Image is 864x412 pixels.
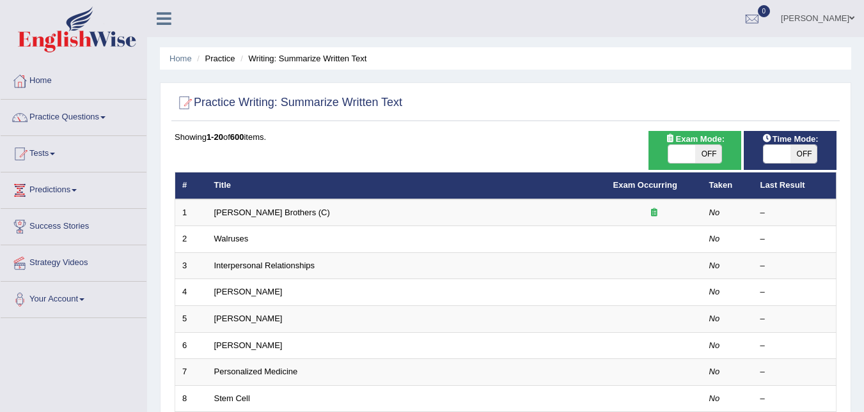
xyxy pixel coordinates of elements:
b: 1-20 [207,132,223,142]
div: Showing of items. [175,131,837,143]
li: Practice [194,52,235,65]
b: 600 [230,132,244,142]
td: 1 [175,199,207,226]
td: 8 [175,385,207,412]
em: No [709,340,720,350]
th: Title [207,172,606,199]
a: Home [1,63,146,95]
em: No [709,287,720,296]
span: 0 [758,5,771,17]
em: No [709,208,720,217]
th: Last Result [753,172,837,199]
td: 6 [175,332,207,359]
em: No [709,261,720,270]
div: – [760,207,829,219]
a: Practice Questions [1,100,146,132]
a: [PERSON_NAME] [214,314,283,323]
td: 5 [175,306,207,333]
div: – [760,233,829,245]
a: Personalized Medicine [214,367,298,376]
div: Show exams occurring in exams [648,131,741,170]
th: Taken [702,172,753,199]
a: Home [169,54,192,63]
a: Your Account [1,282,146,314]
td: 4 [175,279,207,306]
a: Predictions [1,172,146,204]
em: No [709,367,720,376]
a: Tests [1,136,146,168]
a: [PERSON_NAME] [214,340,283,350]
span: Time Mode: [757,132,824,146]
a: [PERSON_NAME] Brothers (C) [214,208,330,217]
a: Exam Occurring [613,180,677,190]
td: 2 [175,226,207,253]
div: – [760,286,829,298]
a: Strategy Videos [1,245,146,277]
div: – [760,340,829,352]
h2: Practice Writing: Summarize Written Text [175,93,402,112]
span: OFF [790,145,817,163]
div: – [760,313,829,325]
td: 3 [175,252,207,279]
a: Stem Cell [214,393,250,403]
span: Exam Mode: [660,132,729,146]
li: Writing: Summarize Written Text [237,52,366,65]
a: Walruses [214,234,249,243]
div: – [760,260,829,272]
td: 7 [175,359,207,386]
em: No [709,314,720,323]
a: Success Stories [1,209,146,241]
th: # [175,172,207,199]
em: No [709,393,720,403]
em: No [709,234,720,243]
a: [PERSON_NAME] [214,287,283,296]
div: – [760,366,829,378]
div: – [760,393,829,405]
span: OFF [695,145,722,163]
a: Interpersonal Relationships [214,261,315,270]
div: Exam occurring question [613,207,695,219]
